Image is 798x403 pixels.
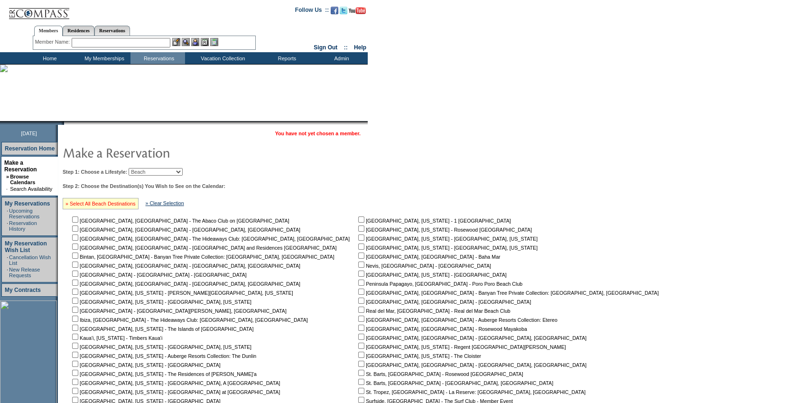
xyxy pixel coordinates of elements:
[201,38,209,46] img: Reservations
[331,9,338,15] a: Become our fan on Facebook
[5,240,47,253] a: My Reservation Wish List
[356,281,522,287] nobr: Peninsula Papagayo, [GEOGRAPHIC_DATA] - Poro Poro Beach Club
[349,7,366,14] img: Subscribe to our YouTube Channel
[9,267,40,278] a: New Release Requests
[21,131,37,136] span: [DATE]
[70,227,300,233] nobr: [GEOGRAPHIC_DATA], [GEOGRAPHIC_DATA] - [GEOGRAPHIC_DATA], [GEOGRAPHIC_DATA]
[65,201,136,206] a: » Select All Beach Destinations
[7,267,8,278] td: ·
[70,308,287,314] nobr: [GEOGRAPHIC_DATA] - [GEOGRAPHIC_DATA][PERSON_NAME], [GEOGRAPHIC_DATA]
[76,52,130,64] td: My Memberships
[63,143,252,162] img: pgTtlMakeReservation.gif
[356,227,532,233] nobr: [GEOGRAPHIC_DATA], [US_STATE] - Rosewood [GEOGRAPHIC_DATA]
[9,220,37,232] a: Reservation History
[7,208,8,219] td: ·
[70,254,334,260] nobr: Bintan, [GEOGRAPHIC_DATA] - Banyan Tree Private Collection: [GEOGRAPHIC_DATA], [GEOGRAPHIC_DATA]
[356,380,553,386] nobr: St. Barts, [GEOGRAPHIC_DATA] - [GEOGRAPHIC_DATA], [GEOGRAPHIC_DATA]
[356,272,507,278] nobr: [GEOGRAPHIC_DATA], [US_STATE] - [GEOGRAPHIC_DATA]
[356,308,510,314] nobr: Real del Mar, [GEOGRAPHIC_DATA] - Real del Mar Beach Club
[63,183,225,189] b: Step 2: Choose the Destination(s) You Wish to See on the Calendar:
[313,52,368,64] td: Admin
[356,344,566,350] nobr: [GEOGRAPHIC_DATA], [US_STATE] - Regent [GEOGRAPHIC_DATA][PERSON_NAME]
[9,208,39,219] a: Upcoming Reservations
[6,186,9,192] td: ·
[61,121,64,125] img: promoShadowLeftCorner.gif
[331,7,338,14] img: Become our fan on Facebook
[70,236,350,242] nobr: [GEOGRAPHIC_DATA], [GEOGRAPHIC_DATA] - The Hideaways Club: [GEOGRAPHIC_DATA], [GEOGRAPHIC_DATA]
[7,220,8,232] td: ·
[94,26,130,36] a: Reservations
[5,200,50,207] a: My Reservations
[130,52,185,64] td: Reservations
[70,218,289,224] nobr: [GEOGRAPHIC_DATA], [GEOGRAPHIC_DATA] - The Abaco Club on [GEOGRAPHIC_DATA]
[70,326,253,332] nobr: [GEOGRAPHIC_DATA], [US_STATE] - The Islands of [GEOGRAPHIC_DATA]
[356,299,531,305] nobr: [GEOGRAPHIC_DATA], [GEOGRAPHIC_DATA] - [GEOGRAPHIC_DATA]
[70,389,280,395] nobr: [GEOGRAPHIC_DATA], [US_STATE] - [GEOGRAPHIC_DATA] at [GEOGRAPHIC_DATA]
[182,38,190,46] img: View
[349,9,366,15] a: Subscribe to our YouTube Channel
[356,362,586,368] nobr: [GEOGRAPHIC_DATA], [GEOGRAPHIC_DATA] - [GEOGRAPHIC_DATA], [GEOGRAPHIC_DATA]
[70,380,280,386] nobr: [GEOGRAPHIC_DATA], [US_STATE] - [GEOGRAPHIC_DATA], A [GEOGRAPHIC_DATA]
[356,389,585,395] nobr: St. Tropez, [GEOGRAPHIC_DATA] - La Reserve: [GEOGRAPHIC_DATA], [GEOGRAPHIC_DATA]
[34,26,63,36] a: Members
[356,335,586,341] nobr: [GEOGRAPHIC_DATA], [GEOGRAPHIC_DATA] - [GEOGRAPHIC_DATA], [GEOGRAPHIC_DATA]
[21,52,76,64] td: Home
[185,52,259,64] td: Vacation Collection
[70,299,251,305] nobr: [GEOGRAPHIC_DATA], [US_STATE] - [GEOGRAPHIC_DATA], [US_STATE]
[356,353,481,359] nobr: [GEOGRAPHIC_DATA], [US_STATE] - The Cloister
[275,131,361,136] span: You have not yet chosen a member.
[70,344,251,350] nobr: [GEOGRAPHIC_DATA], [US_STATE] - [GEOGRAPHIC_DATA], [US_STATE]
[356,263,491,269] nobr: Nevis, [GEOGRAPHIC_DATA] - [GEOGRAPHIC_DATA]
[10,174,35,185] a: Browse Calendars
[340,9,347,15] a: Follow us on Twitter
[70,335,162,341] nobr: Kaua'i, [US_STATE] - Timbers Kaua'i
[356,317,557,323] nobr: [GEOGRAPHIC_DATA], [GEOGRAPHIC_DATA] - Auberge Resorts Collection: Etereo
[6,174,9,179] b: »
[7,254,8,266] td: ·
[10,186,52,192] a: Search Availability
[210,38,218,46] img: b_calculator.gif
[5,287,41,293] a: My Contracts
[70,281,300,287] nobr: [GEOGRAPHIC_DATA], [GEOGRAPHIC_DATA] - [GEOGRAPHIC_DATA], [GEOGRAPHIC_DATA]
[354,44,366,51] a: Help
[4,159,37,173] a: Make a Reservation
[5,145,55,152] a: Reservation Home
[191,38,199,46] img: Impersonate
[340,7,347,14] img: Follow us on Twitter
[356,245,538,251] nobr: [GEOGRAPHIC_DATA], [US_STATE] - [GEOGRAPHIC_DATA], [US_STATE]
[70,245,336,251] nobr: [GEOGRAPHIC_DATA], [GEOGRAPHIC_DATA] - [GEOGRAPHIC_DATA] and Residences [GEOGRAPHIC_DATA]
[146,200,184,206] a: » Clear Selection
[70,353,256,359] nobr: [GEOGRAPHIC_DATA], [US_STATE] - Auberge Resorts Collection: The Dunlin
[295,6,329,17] td: Follow Us ::
[70,272,247,278] nobr: [GEOGRAPHIC_DATA] - [GEOGRAPHIC_DATA] - [GEOGRAPHIC_DATA]
[70,263,300,269] nobr: [GEOGRAPHIC_DATA], [GEOGRAPHIC_DATA] - [GEOGRAPHIC_DATA], [GEOGRAPHIC_DATA]
[314,44,337,51] a: Sign Out
[70,371,257,377] nobr: [GEOGRAPHIC_DATA], [US_STATE] - The Residences of [PERSON_NAME]'a
[172,38,180,46] img: b_edit.gif
[344,44,348,51] span: ::
[63,26,94,36] a: Residences
[70,317,308,323] nobr: Ibiza, [GEOGRAPHIC_DATA] - The Hideaways Club: [GEOGRAPHIC_DATA], [GEOGRAPHIC_DATA]
[70,290,293,296] nobr: [GEOGRAPHIC_DATA], [US_STATE] - [PERSON_NAME][GEOGRAPHIC_DATA], [US_STATE]
[356,371,523,377] nobr: St. Barts, [GEOGRAPHIC_DATA] - Rosewood [GEOGRAPHIC_DATA]
[64,121,65,125] img: blank.gif
[70,362,221,368] nobr: [GEOGRAPHIC_DATA], [US_STATE] - [GEOGRAPHIC_DATA]
[63,169,127,175] b: Step 1: Choose a Lifestyle:
[35,38,72,46] div: Member Name:
[356,290,659,296] nobr: [GEOGRAPHIC_DATA], [GEOGRAPHIC_DATA] - Banyan Tree Private Collection: [GEOGRAPHIC_DATA], [GEOGRA...
[356,254,500,260] nobr: [GEOGRAPHIC_DATA], [GEOGRAPHIC_DATA] - Baha Mar
[356,326,527,332] nobr: [GEOGRAPHIC_DATA], [GEOGRAPHIC_DATA] - Rosewood Mayakoba
[259,52,313,64] td: Reports
[9,254,51,266] a: Cancellation Wish List
[356,236,538,242] nobr: [GEOGRAPHIC_DATA], [US_STATE] - [GEOGRAPHIC_DATA], [US_STATE]
[356,218,511,224] nobr: [GEOGRAPHIC_DATA], [US_STATE] - 1 [GEOGRAPHIC_DATA]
